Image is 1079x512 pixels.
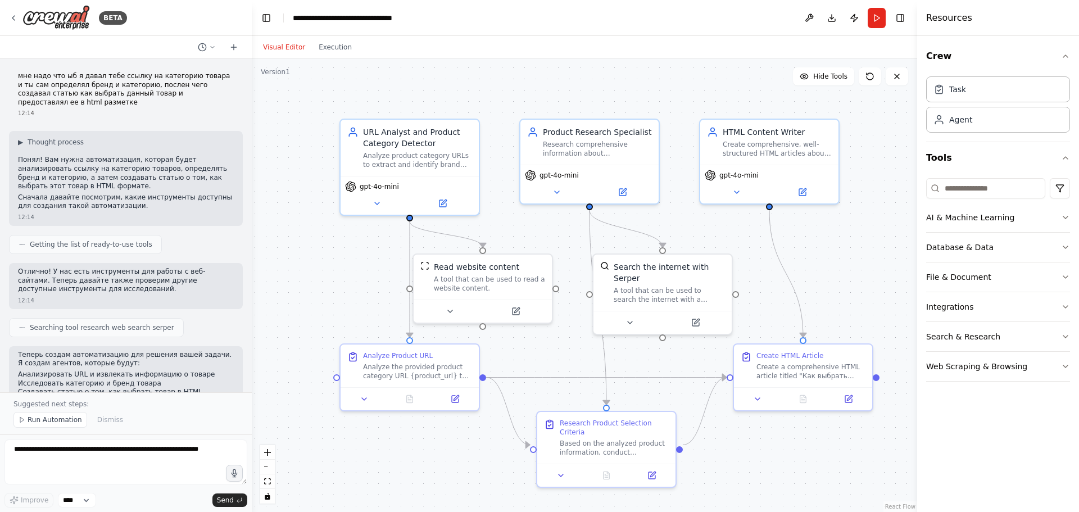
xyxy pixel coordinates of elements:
[793,67,854,85] button: Hide Tools
[560,439,669,457] div: Based on the analyzed product information, conduct comprehensive research on: - Key factors consu...
[543,126,652,138] div: Product Research Specialist
[18,138,23,147] span: ▶
[560,419,669,437] div: Research Product Selection Criteria
[584,210,668,247] g: Edge from deeb01c3-b394-4a3a-9dce-cbc1db944534 to 493dc01c-46e9-45e2-a31b-05d13d3dedd7
[885,504,915,510] a: React Flow attribution
[583,469,631,482] button: No output available
[926,40,1070,72] button: Crew
[892,10,908,26] button: Hide right sidebar
[536,411,677,488] div: Research Product Selection CriteriaBased on the analyzed product information, conduct comprehensi...
[756,351,823,360] div: Create HTML Article
[764,210,809,337] g: Edge from 18cd2af4-7ca2-4c6e-81fb-2e550a5b133a to 46ba3ca5-004d-43d2-a150-d5200dfa25d2
[779,392,827,406] button: No output available
[926,72,1070,142] div: Crew
[18,138,84,147] button: ▶Thought process
[614,261,725,284] div: Search the internet with Serper
[683,372,727,451] g: Edge from 197768af-5ed4-40c0-a00c-c179f4ed9376 to 46ba3ca5-004d-43d2-a150-d5200dfa25d2
[539,171,579,180] span: gpt-4o-mini
[404,221,415,337] g: Edge from f5a1cd1d-44a6-4ccd-a367-8b08d6315e6a to 46148098-61d4-416c-8342-9013fe64d309
[699,119,840,205] div: HTML Content WriterCreate comprehensive, well-structured HTML articles about how to choose {produ...
[363,351,433,360] div: Analyze Product URL
[4,493,53,508] button: Improve
[18,268,234,294] p: Отлично! У нас есть инструменты для работы с веб-сайтами. Теперь давайте также проверим другие до...
[926,322,1070,351] button: Search & Research
[225,40,243,54] button: Start a new chat
[30,323,174,332] span: Searching tool research web search serper
[18,379,234,388] li: Исследовать категорию и бренд товара
[829,392,868,406] button: Open in side panel
[404,221,488,247] g: Edge from f5a1cd1d-44a6-4ccd-a367-8b08d6315e6a to c73ee27d-95e4-4085-b790-9736575de5f3
[13,412,87,428] button: Run Automation
[723,126,832,138] div: HTML Content Writer
[363,363,472,380] div: Analyze the provided product category URL {product_url} to extract and identify: - Brand name - P...
[386,392,434,406] button: No output available
[260,460,275,474] button: zoom out
[18,156,234,191] p: Понял! Вам нужна автоматизация, которая будет анализировать ссылку на категорию товаров, определя...
[28,138,84,147] span: Thought process
[434,275,545,293] div: A tool that can be used to read a website content.
[22,5,90,30] img: Logo
[719,171,759,180] span: gpt-4o-mini
[926,203,1070,232] button: AI & Machine Learning
[926,233,1070,262] button: Database & Data
[926,292,1070,321] button: Integrations
[434,261,519,273] div: Read website content
[664,316,727,329] button: Open in side panel
[412,253,553,324] div: ScrapeWebsiteToolRead website contentA tool that can be used to read a website content.
[926,352,1070,381] button: Web Scraping & Browsing
[18,213,234,221] div: 12:14
[614,286,725,304] div: A tool that can be used to search the internet with a search_query. Supports different search typ...
[256,40,312,54] button: Visual Editor
[18,72,234,107] p: мне надо что ыб я давал тебе ссылку на категорию товара и ты сам определял бренд и категорию, пос...
[591,185,654,199] button: Open in side panel
[723,140,832,158] div: Create comprehensive, well-structured HTML articles about how to choose {product_category} produc...
[212,493,247,507] button: Send
[226,465,243,482] button: Click to speak your automation idea
[600,261,609,270] img: SerperDevTool
[363,126,472,149] div: URL Analyst and Product Category Detector
[543,140,652,158] div: Research comprehensive information about {product_category} products from {brand_name}, including...
[484,305,547,318] button: Open in side panel
[21,496,48,505] span: Improve
[813,72,847,81] span: Hide Tools
[13,400,238,409] p: Suggested next steps:
[486,372,727,383] g: Edge from 46148098-61d4-416c-8342-9013fe64d309 to 46ba3ca5-004d-43d2-a150-d5200dfa25d2
[420,261,429,270] img: ScrapeWebsiteTool
[92,412,129,428] button: Dismiss
[18,193,234,211] p: Сначала давайте посмотрим, какие инструменты доступны для создания такой автоматизации.
[193,40,220,54] button: Switch to previous chat
[260,489,275,504] button: toggle interactivity
[949,84,966,95] div: Task
[926,142,1070,174] button: Tools
[926,262,1070,292] button: File & Document
[360,182,399,191] span: gpt-4o-mini
[312,40,359,54] button: Execution
[770,185,834,199] button: Open in side panel
[756,363,865,380] div: Create a comprehensive HTML article titled "Как выбрать [product_category]" that includes: - SEO-...
[99,11,127,25] div: BETA
[18,296,234,305] div: 12:14
[18,109,234,117] div: 12:14
[18,370,234,379] li: Анализировать URL и извлекать информацию о товаре
[30,240,152,249] span: Getting the list of ready-to-use tools
[632,469,671,482] button: Open in side panel
[363,151,472,169] div: Analyze product category URLs to extract and identify brand names, product categories, and key ch...
[260,474,275,489] button: fit view
[339,343,480,411] div: Analyze Product URLAnalyze the provided product category URL {product_url} to extract and identif...
[18,351,234,368] p: Теперь создам автоматизацию для решения вашей задачи. Я создам агентов, которые будут:
[97,415,123,424] span: Dismiss
[411,197,474,210] button: Open in side panel
[339,119,480,216] div: URL Analyst and Product Category DetectorAnalyze product category URLs to extract and identify br...
[217,496,234,505] span: Send
[261,67,290,76] div: Version 1
[926,11,972,25] h4: Resources
[584,210,612,405] g: Edge from deeb01c3-b394-4a3a-9dce-cbc1db944534 to 197768af-5ed4-40c0-a00c-c179f4ed9376
[486,372,530,451] g: Edge from 46148098-61d4-416c-8342-9013fe64d309 to 197768af-5ed4-40c0-a00c-c179f4ed9376
[949,114,972,125] div: Agent
[293,12,392,24] nav: breadcrumb
[436,392,474,406] button: Open in side panel
[519,119,660,205] div: Product Research SpecialistResearch comprehensive information about {product_category} products f...
[260,445,275,504] div: React Flow controls
[260,445,275,460] button: zoom in
[926,174,1070,391] div: Tools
